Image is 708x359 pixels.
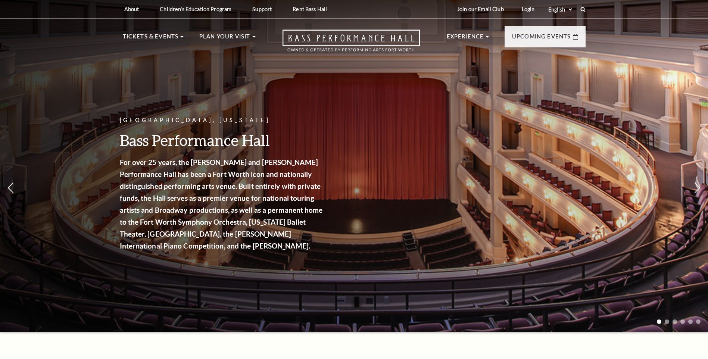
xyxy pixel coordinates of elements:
p: Upcoming Events [512,32,571,46]
p: About [124,6,139,12]
strong: For over 25 years, the [PERSON_NAME] and [PERSON_NAME] Performance Hall has been a Fort Worth ico... [120,158,323,250]
p: Rent Bass Hall [293,6,327,12]
p: Children's Education Program [160,6,231,12]
p: [GEOGRAPHIC_DATA], [US_STATE] [120,116,325,125]
select: Select: [547,6,573,13]
h3: Bass Performance Hall [120,131,325,150]
p: Tickets & Events [123,32,179,46]
p: Plan Your Visit [199,32,250,46]
p: Support [252,6,272,12]
p: Experience [447,32,484,46]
